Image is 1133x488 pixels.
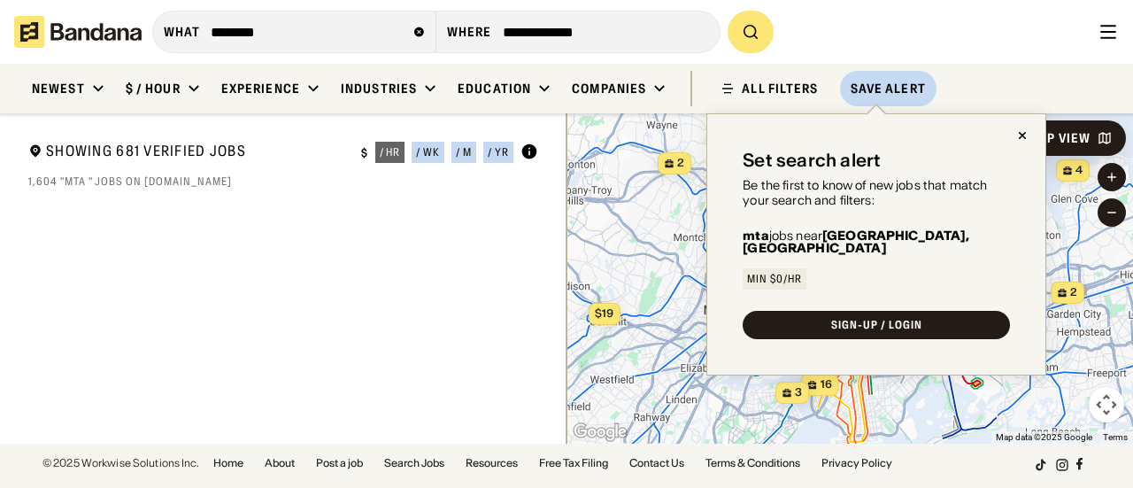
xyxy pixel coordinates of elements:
a: Contact Us [629,458,684,469]
b: mta [743,228,768,244]
span: 16 [821,377,832,392]
div: © 2025 Workwise Solutions Inc. [42,458,199,469]
a: Terms & Conditions [705,458,800,469]
div: jobs near [743,229,1010,254]
a: Post a job [316,458,363,469]
span: 3 [795,385,802,400]
b: [GEOGRAPHIC_DATA], [GEOGRAPHIC_DATA] [743,228,969,256]
div: Min $0/hr [747,274,802,284]
a: About [265,458,295,469]
div: $ [361,146,368,160]
div: Map View [1028,132,1091,144]
div: Where [447,24,492,40]
div: what [164,24,200,40]
div: Experience [221,81,300,97]
div: Companies [572,81,646,97]
div: Set search alert [743,150,881,171]
div: / yr [488,147,509,158]
img: Google [571,421,629,444]
a: Home [213,458,243,469]
div: ALL FILTERS [742,82,818,95]
div: / wk [416,147,440,158]
a: Privacy Policy [821,458,892,469]
div: Be the first to know of new jobs that match your search and filters: [743,178,1010,208]
a: Open this area in Google Maps (opens a new window) [571,421,629,444]
div: Save Alert [851,81,926,97]
span: 2 [1070,285,1077,300]
div: Newest [32,81,85,97]
div: Industries [341,81,417,97]
div: / hr [380,147,401,158]
div: SIGN-UP / LOGIN [831,320,921,330]
span: 4 [1075,163,1083,178]
span: $19 [595,306,613,320]
span: Map data ©2025 Google [996,432,1092,442]
a: Free Tax Filing [539,458,608,469]
a: Resources [466,458,518,469]
img: Bandana logotype [14,16,142,48]
div: $ / hour [126,81,181,97]
div: 1,604 "mta " jobs on [DOMAIN_NAME] [28,174,538,189]
a: Terms (opens in new tab) [1103,432,1128,442]
a: Search Jobs [384,458,444,469]
span: 2 [677,156,684,171]
div: / m [456,147,472,158]
div: grid [28,198,538,444]
div: Showing 681 Verified Jobs [28,142,347,164]
div: Education [458,81,531,97]
button: Map camera controls [1089,387,1124,422]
